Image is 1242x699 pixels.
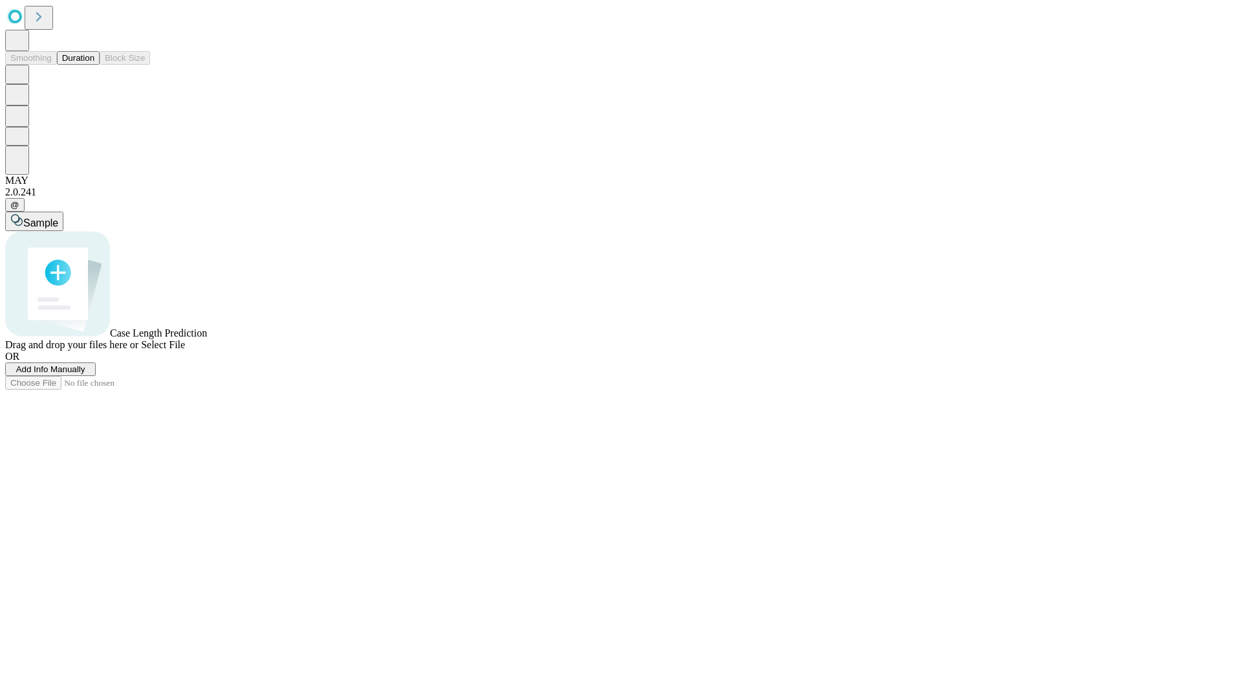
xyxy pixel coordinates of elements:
[5,51,57,65] button: Smoothing
[100,51,150,65] button: Block Size
[141,339,185,350] span: Select File
[110,327,207,338] span: Case Length Prediction
[5,362,96,376] button: Add Info Manually
[5,198,25,212] button: @
[57,51,100,65] button: Duration
[5,351,19,362] span: OR
[5,212,63,231] button: Sample
[5,175,1237,186] div: MAY
[16,364,85,374] span: Add Info Manually
[23,217,58,228] span: Sample
[5,186,1237,198] div: 2.0.241
[5,339,138,350] span: Drag and drop your files here or
[10,200,19,210] span: @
